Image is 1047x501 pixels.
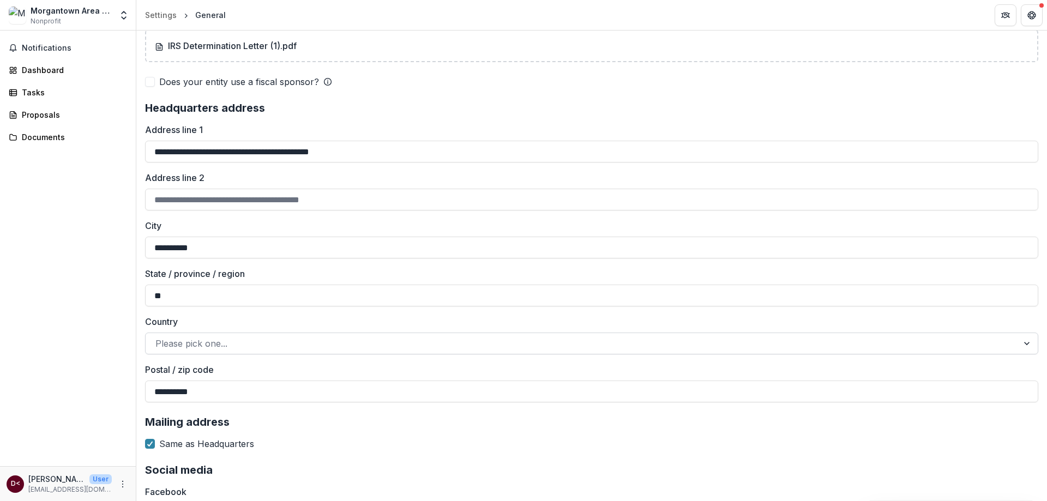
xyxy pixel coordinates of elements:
div: Tasks [22,87,123,98]
label: Address line 2 [145,171,1032,184]
p: User [89,474,112,484]
p: [PERSON_NAME] <[EMAIL_ADDRESS][DOMAIN_NAME]> [28,473,85,485]
p: IRS Determination Letter (1).pdf [155,39,297,52]
div: Danny Trejo <maysp160@gmail.com> [11,480,20,487]
span: Same as Headquarters [159,437,254,450]
h2: Headquarters address [145,101,1038,114]
h2: Mailing address [145,415,1038,428]
label: City [145,219,1032,232]
a: Tasks [4,83,131,101]
span: Notifications [22,44,127,53]
div: Morgantown Area Youth Services Project [31,5,112,16]
p: [EMAIL_ADDRESS][DOMAIN_NAME] [28,485,112,494]
label: Facebook [145,485,1032,498]
button: Partners [995,4,1016,26]
div: Documents [22,131,123,143]
nav: breadcrumb [141,7,230,23]
button: Get Help [1021,4,1043,26]
div: General [195,9,226,21]
label: Address line 1 [145,123,1032,136]
label: State / province / region [145,267,1032,280]
button: Open entity switcher [116,4,131,26]
span: Nonprofit [31,16,61,26]
a: Settings [141,7,181,23]
a: Documents [4,128,131,146]
a: Dashboard [4,61,131,79]
label: Country [145,315,1032,328]
label: Postal / zip code [145,363,1032,376]
div: Proposals [22,109,123,120]
a: Proposals [4,106,131,124]
button: Notifications [4,39,131,57]
img: Morgantown Area Youth Services Project [9,7,26,24]
button: More [116,478,129,491]
span: Does your entity use a fiscal sponsor? [159,75,319,88]
h2: Social media [145,463,1038,476]
div: Settings [145,9,177,21]
div: Dashboard [22,64,123,76]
